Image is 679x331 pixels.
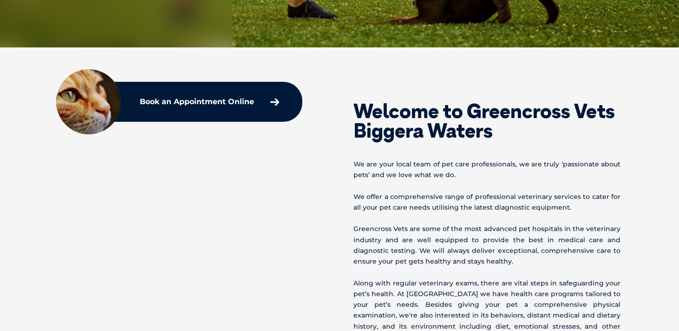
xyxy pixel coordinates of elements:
a: Book an Appointment Online [135,93,284,110]
p: Book an Appointment Online [140,98,254,106]
p: We offer a comprehensive range of professional veterinary services to cater for all your pet care... [353,192,620,213]
h2: Welcome to Greencross Vets Biggera Waters [353,101,620,140]
p: Greencross Vets are some of the most advanced pet hospitals in the veterinary industry and are we... [353,224,620,267]
p: We are your local team of pet care professionals, we are truly ‘passionate about pets’ and we lov... [353,159,620,180]
button: Search [661,42,670,52]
